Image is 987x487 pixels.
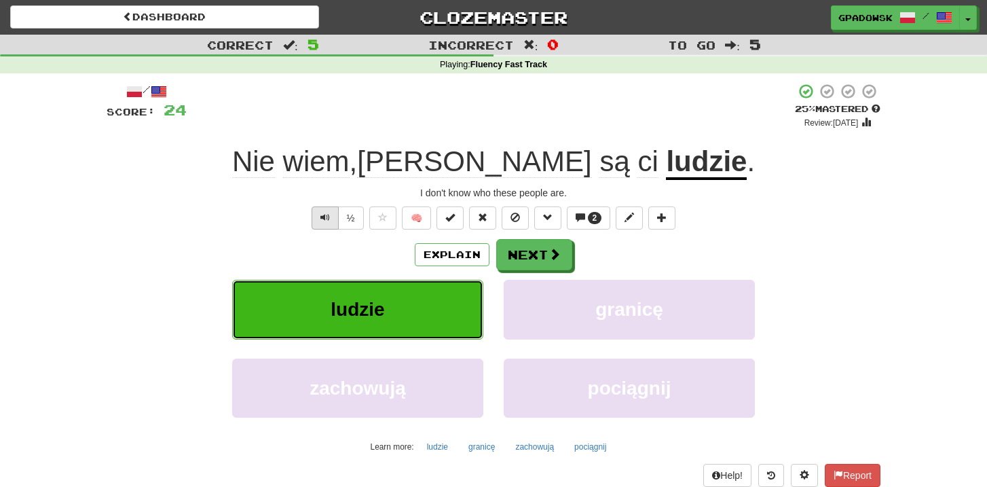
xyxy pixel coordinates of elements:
span: ludzie [331,299,384,320]
span: 2 [593,213,597,223]
strong: Fluency Fast Track [470,60,547,69]
span: wiem [283,145,350,178]
button: Set this sentence to 100% Mastered (alt+m) [436,206,464,230]
div: / [107,83,187,100]
a: Clozemaster [339,5,648,29]
span: 25 % [795,103,815,114]
button: 2 [567,206,611,230]
button: 🧠 [402,206,431,230]
button: ludzie [420,437,455,457]
span: / [923,11,929,20]
span: 5 [749,36,761,52]
button: pociągnij [567,437,614,457]
div: Mastered [795,103,880,115]
button: Help! [703,464,751,487]
button: Explain [415,243,489,266]
span: 0 [547,36,559,52]
span: [PERSON_NAME] [357,145,591,178]
span: Correct [207,38,274,52]
span: To go [668,38,715,52]
span: , [232,145,667,178]
u: ludzie [666,145,747,180]
span: granicę [595,299,663,320]
button: Reset to 0% Mastered (alt+r) [469,206,496,230]
a: Dashboard [10,5,319,29]
small: Review: [DATE] [804,118,859,128]
span: zachowują [310,378,406,399]
button: zachowują [232,359,483,418]
button: Round history (alt+y) [758,464,784,487]
small: Learn more: [371,442,414,452]
button: granicę [461,437,502,457]
button: Add to collection (alt+a) [648,206,675,230]
button: Edit sentence (alt+d) [616,206,643,230]
span: . [747,145,755,177]
span: : [725,39,740,51]
a: gpadowsk / [831,5,960,30]
span: : [283,39,298,51]
div: I don't know who these people are. [107,186,880,200]
button: pociągnij [504,359,755,418]
button: Ignore sentence (alt+i) [502,206,529,230]
span: gpadowsk [838,12,893,24]
span: Incorrect [428,38,514,52]
span: pociągnij [588,378,671,399]
button: Play sentence audio (ctl+space) [312,206,339,230]
span: ci [637,145,658,178]
button: Favorite sentence (alt+f) [369,206,396,230]
button: zachowują [508,437,561,457]
span: Score: [107,106,155,118]
button: ½ [338,206,364,230]
button: Report [825,464,880,487]
button: ludzie [232,280,483,339]
span: 5 [308,36,319,52]
div: Text-to-speech controls [309,206,364,230]
span: 24 [164,101,187,118]
button: Next [496,239,572,270]
span: : [523,39,538,51]
button: granicę [504,280,755,339]
button: Grammar (alt+g) [534,206,561,230]
span: Nie [232,145,275,178]
span: są [599,145,629,178]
